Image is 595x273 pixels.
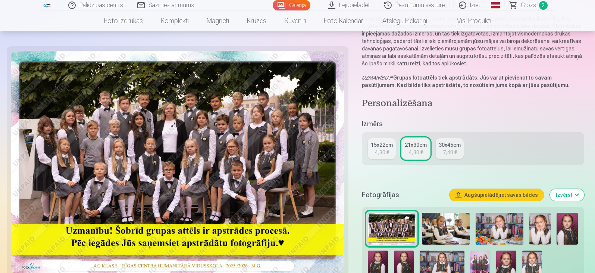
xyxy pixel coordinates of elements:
a: 15x22cm4,30 € [368,138,396,159]
div: 21x30cm [405,141,427,149]
a: Krūzes [238,10,275,31]
button: Augšupielādējiet savas bildes [450,189,544,201]
span: 2 [539,1,548,10]
a: Magnēti [198,10,238,31]
em: UZMANĪBU ! [362,75,391,81]
a: Foto izdrukas [95,10,152,31]
div: 4,30 € [409,149,423,156]
a: Atslēgu piekariņi [373,10,436,31]
a: Visi produkti [436,10,500,31]
strong: Grupas fotoattēls tiek apstrādāts. Jūs varat pievienot to savam pasūtījumam. Kad bilde tiks apstr... [362,75,570,88]
h5: Izmērs [362,119,584,129]
a: 21x30cm4,30 € [402,138,430,159]
a: Suvenīri [275,10,315,31]
div: 30x45cm [439,141,461,149]
div: 15x22cm [371,141,393,149]
div: 7,40 € [443,149,457,156]
h5: Fotogrāfijas [362,190,443,200]
img: /fa1 [43,3,51,7]
a: Komplekti [152,10,198,31]
button: Izvērst [550,189,584,201]
h4: Personalizēšana [362,98,584,110]
div: 4,30 € [375,149,389,156]
a: Foto kalendāri [315,10,373,31]
p: Iemūžiniet īpašus mirkļus ar ģimeni, klasi vai kolēģiem uz profesionālas kvalitātes Fuji Film Cry... [362,15,584,67]
span: Grozs [521,1,536,10]
a: 30x45cm7,40 € [436,138,464,159]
